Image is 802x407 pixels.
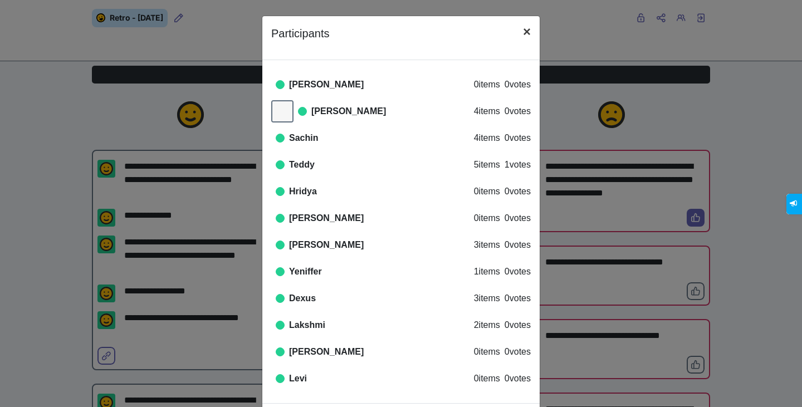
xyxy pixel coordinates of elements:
div: 1 items [474,265,500,278]
i: Online [276,347,285,356]
i: Online [276,321,285,330]
div: 0 votes [505,318,531,332]
i: Online [276,267,285,276]
i: Online [276,134,285,143]
div: 0 items [474,212,500,225]
div: 0 votes [505,131,531,145]
div: 0 votes [505,265,531,278]
i: Online [276,214,285,223]
div: 0 items [474,345,500,359]
div: [PERSON_NAME] [289,345,364,359]
div: [PERSON_NAME] [289,212,364,225]
img: Profile [271,100,294,122]
div: 0 items [474,372,500,385]
div: [PERSON_NAME] [311,105,386,118]
div: [PERSON_NAME] [289,78,364,91]
div: 0 votes [505,372,531,385]
div: Yeniffer [289,265,322,278]
div: Dexus [289,292,316,305]
i: Online [276,294,285,303]
i: Online [276,80,285,89]
div: 0 votes [505,345,531,359]
p: Participants [271,25,330,42]
div: 0 votes [505,238,531,252]
div: 0 items [474,185,500,198]
div: Teddy [289,158,315,171]
i: Online [276,160,285,169]
i: Online [276,241,285,249]
span:  [8,3,14,11]
i: Online [276,374,285,383]
div: 3 items [474,292,500,305]
div: 2 items [474,318,500,332]
div: 0 votes [505,185,531,198]
i: Online [276,187,285,196]
div: 3 items [474,238,500,252]
div: 0 votes [505,78,531,91]
div: Sachin [289,131,318,145]
div: Levi [289,372,307,385]
i: Online [298,107,307,116]
div: 0 votes [505,212,531,225]
div: 0 votes [505,292,531,305]
div: Lakshmi [289,318,325,332]
div: 5 items [474,158,500,171]
div: 4 items [474,131,500,145]
div: 0 votes [505,105,531,118]
div: 4 items [474,105,500,118]
span: × [523,24,531,39]
div: [PERSON_NAME] [289,238,364,252]
div: 0 items [474,78,500,91]
div: 1 votes [505,158,531,171]
button: Close [514,16,540,47]
div: Hridya [289,185,317,198]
